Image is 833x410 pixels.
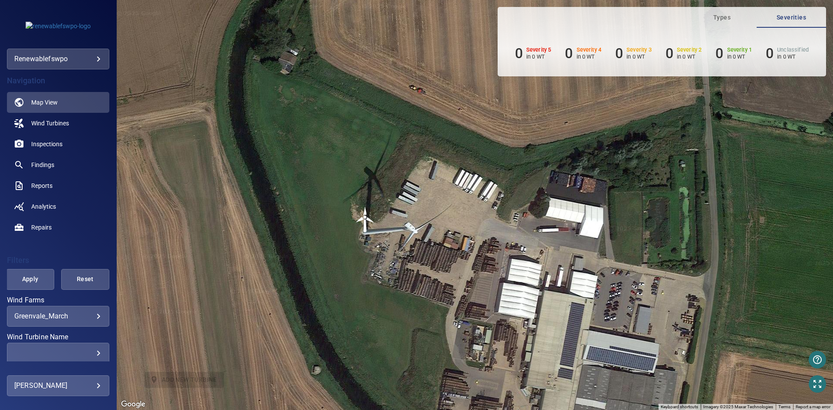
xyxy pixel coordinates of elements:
[31,161,54,169] span: Findings
[31,202,56,211] span: Analytics
[31,119,69,128] span: Wind Turbines
[626,47,652,53] h6: Severity 3
[766,45,809,62] li: Severity Unclassified
[14,379,102,393] div: [PERSON_NAME]
[14,312,102,320] div: Greenvale_March
[715,45,752,62] li: Severity 1
[515,45,523,62] h6: 0
[661,404,698,410] button: Keyboard shortcuts
[677,47,702,53] h6: Severity 2
[119,399,148,410] a: Open this area in Google Maps (opens a new window)
[577,47,602,53] h6: Severity 4
[626,53,652,60] p: in 0 WT
[352,207,378,233] gmp-advanced-marker: T1-20062
[715,45,723,62] h6: 0
[7,306,109,327] div: Wind Farms
[677,53,702,60] p: in 0 WT
[762,12,821,23] span: Severities
[766,45,774,62] h6: 0
[796,404,830,409] a: Report a map error
[7,217,109,238] a: repairs noActive
[31,140,62,148] span: Inspections
[7,154,109,175] a: findings noActive
[31,98,58,107] span: Map View
[777,47,809,53] h6: Unclassified
[703,404,773,409] span: Imagery ©2025 Maxar Technologies
[61,269,109,290] button: Reset
[577,53,602,60] p: in 0 WT
[778,404,790,409] a: Terms (opens in new tab)
[526,47,551,53] h6: Severity 5
[7,343,109,364] div: Wind Turbine Name
[14,52,102,66] div: renewablefswpo
[7,92,109,113] a: map active
[7,134,109,154] a: inspections noActive
[31,181,52,190] span: Reports
[6,269,54,290] button: Apply
[7,76,109,85] h4: Navigation
[615,45,652,62] li: Severity 3
[777,53,809,60] p: in 0 WT
[7,334,109,341] label: Wind Turbine Name
[727,53,752,60] p: in 0 WT
[7,175,109,196] a: reports noActive
[7,297,109,304] label: Wind Farms
[666,45,702,62] li: Severity 2
[526,53,551,60] p: in 0 WT
[17,274,43,285] span: Apply
[515,45,551,62] li: Severity 5
[119,399,148,410] img: Google
[352,207,378,233] img: windFarmIcon.svg
[7,256,109,265] h4: Filters
[692,12,751,23] span: Types
[565,45,601,62] li: Severity 4
[26,22,91,30] img: renewablefswpo-logo
[72,274,98,285] span: Reset
[615,45,623,62] h6: 0
[565,45,573,62] h6: 0
[7,113,109,134] a: windturbines noActive
[7,49,109,69] div: renewablefswpo
[7,196,109,217] a: analytics noActive
[727,47,752,53] h6: Severity 1
[666,45,673,62] h6: 0
[31,223,52,232] span: Repairs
